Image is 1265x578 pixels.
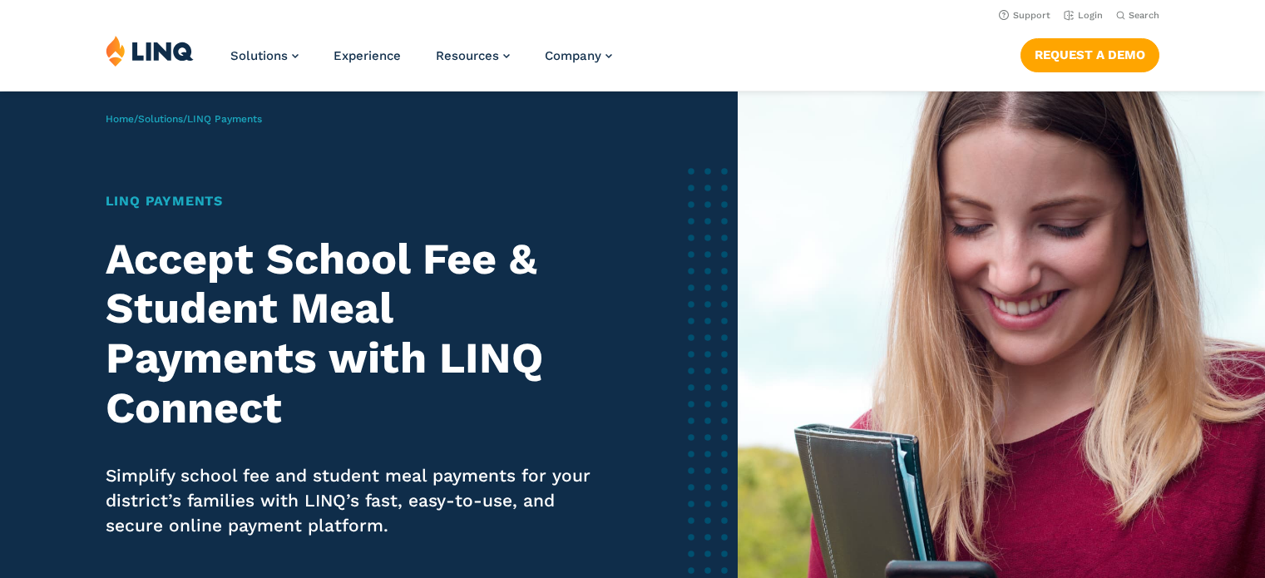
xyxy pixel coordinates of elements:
[334,48,401,63] a: Experience
[187,113,262,125] span: LINQ Payments
[106,35,194,67] img: LINQ | K‑12 Software
[106,191,604,211] h1: LINQ Payments
[1020,35,1159,72] nav: Button Navigation
[436,48,499,63] span: Resources
[230,35,612,90] nav: Primary Navigation
[1129,10,1159,21] span: Search
[1020,38,1159,72] a: Request a Demo
[545,48,601,63] span: Company
[1064,10,1103,21] a: Login
[138,113,183,125] a: Solutions
[999,10,1050,21] a: Support
[436,48,510,63] a: Resources
[106,463,604,538] p: Simplify school fee and student meal payments for your district’s families with LINQ’s fast, easy...
[545,48,612,63] a: Company
[106,113,262,125] span: / /
[230,48,288,63] span: Solutions
[106,113,134,125] a: Home
[1116,9,1159,22] button: Open Search Bar
[106,235,604,433] h2: Accept School Fee & Student Meal Payments with LINQ Connect
[230,48,299,63] a: Solutions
